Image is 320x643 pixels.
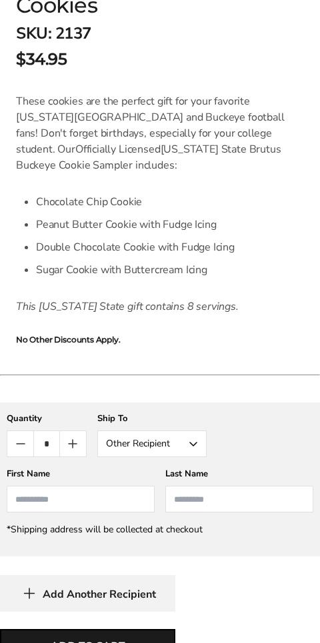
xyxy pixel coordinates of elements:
[7,431,33,456] button: Count minus
[60,431,86,456] button: Count plus
[36,236,304,259] li: Double Chocolate Cookie with Fudge Icing
[16,334,121,344] strong: No Other Discounts Apply.
[97,412,207,425] div: Ship To
[11,592,138,632] iframe: Sign Up via Text for Offers
[7,486,155,512] input: First Name
[16,299,239,314] em: This [US_STATE] State gift contains 8 servings.
[165,468,313,480] div: Last Name
[75,142,161,157] span: Officially Licensed
[55,23,91,44] span: 2137
[7,523,313,536] div: *Shipping address will be collected at checkout
[16,23,51,44] strong: SKU:
[16,47,67,71] span: $34.95
[43,588,156,601] span: Add Another Recipient
[97,430,207,457] button: Other Recipient
[36,191,304,213] li: Chocolate Chip Cookie
[36,213,304,236] li: Peanut Butter Cookie with Fudge Icing
[16,93,304,173] p: These cookies are the perfect gift for your favorite [US_STATE][GEOGRAPHIC_DATA] and Buckeye foot...
[7,412,87,425] div: Quantity
[7,468,155,480] div: First Name
[36,259,304,281] li: Sugar Cookie with Buttercream Icing
[165,486,313,512] input: Last Name
[33,431,59,456] input: Quantity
